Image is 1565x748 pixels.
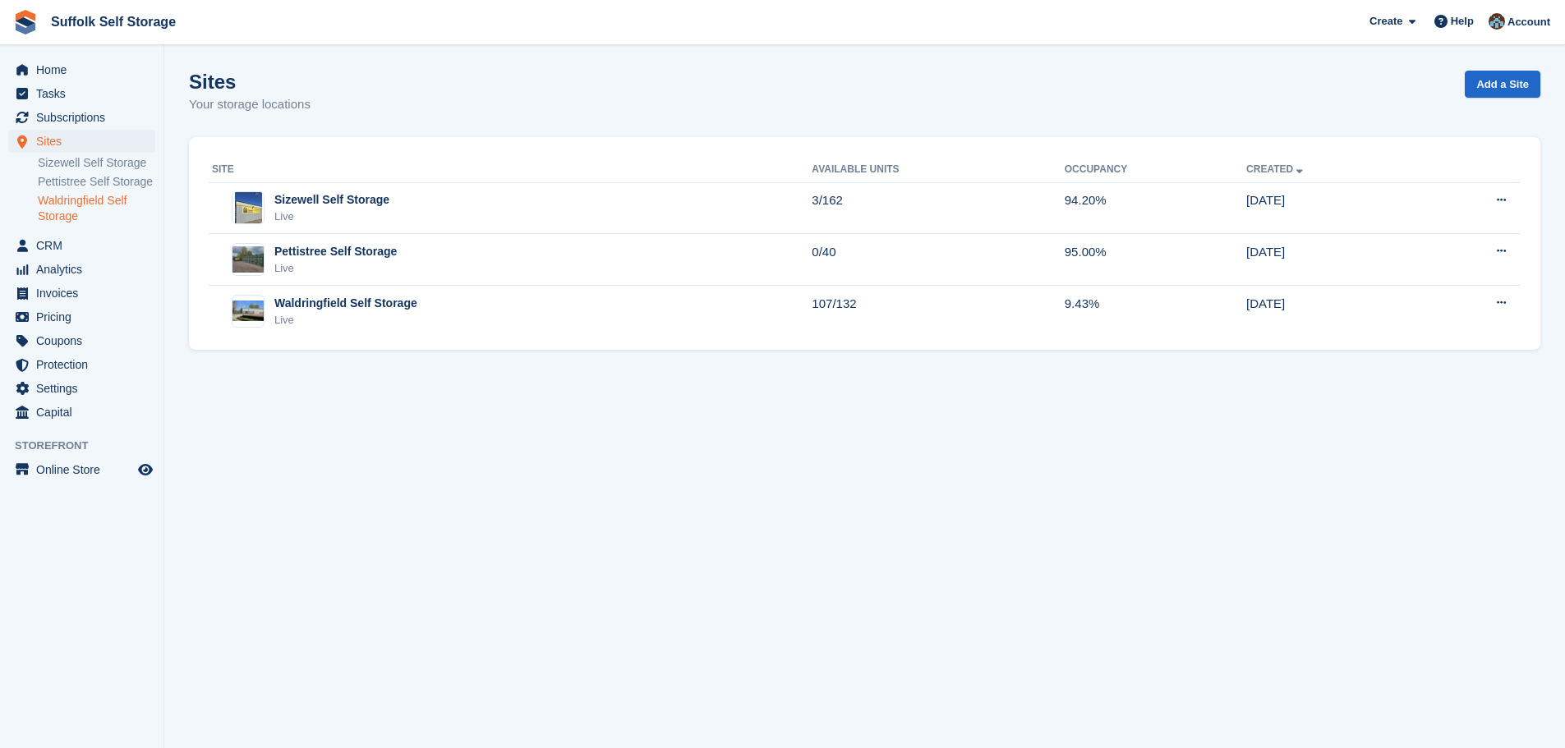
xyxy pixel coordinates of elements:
[36,329,135,352] span: Coupons
[36,377,135,400] span: Settings
[136,460,155,480] a: Preview store
[36,130,135,153] span: Sites
[1369,13,1402,30] span: Create
[8,130,155,153] a: menu
[274,312,417,328] div: Live
[8,401,155,424] a: menu
[1507,14,1550,30] span: Account
[8,106,155,129] a: menu
[38,155,155,171] a: Sizewell Self Storage
[189,95,311,114] p: Your storage locations
[274,209,389,225] div: Live
[8,458,155,481] a: menu
[1246,163,1306,175] a: Created
[8,329,155,352] a: menu
[44,8,182,35] a: Suffolk Self Storage
[8,58,155,81] a: menu
[812,286,1064,337] td: 107/132
[274,243,397,260] div: Pettistree Self Storage
[36,458,135,481] span: Online Store
[274,260,397,277] div: Live
[1065,234,1246,286] td: 95.00%
[274,295,417,312] div: Waldringfield Self Storage
[8,258,155,281] a: menu
[1246,234,1420,286] td: [DATE]
[232,246,264,273] img: Image of Pettistree Self Storage site
[36,401,135,424] span: Capital
[36,58,135,81] span: Home
[274,191,389,209] div: Sizewell Self Storage
[36,353,135,376] span: Protection
[36,106,135,129] span: Subscriptions
[1065,286,1246,337] td: 9.43%
[1489,13,1505,30] img: Lisa Furneaux
[15,438,163,454] span: Storefront
[8,353,155,376] a: menu
[1246,286,1420,337] td: [DATE]
[209,157,812,183] th: Site
[1065,157,1246,183] th: Occupancy
[812,234,1064,286] td: 0/40
[36,82,135,105] span: Tasks
[1465,71,1540,98] a: Add a Site
[36,258,135,281] span: Analytics
[8,282,155,305] a: menu
[1065,182,1246,234] td: 94.20%
[38,193,155,224] a: Waldringfield Self Storage
[1246,182,1420,234] td: [DATE]
[189,71,311,93] h1: Sites
[36,305,135,328] span: Pricing
[38,174,155,190] a: Pettistree Self Storage
[232,301,264,321] img: Image of Waldringfield Self Storage site
[13,10,38,34] img: stora-icon-8386f47178a22dfd0bd8f6a31ec36ba5ce8667c1dd55bd0f319d3a0aa187defe.svg
[812,157,1064,183] th: Available Units
[36,234,135,257] span: CRM
[8,82,155,105] a: menu
[1451,13,1474,30] span: Help
[235,191,262,224] img: Image of Sizewell Self Storage site
[8,305,155,328] a: menu
[812,182,1064,234] td: 3/162
[8,377,155,400] a: menu
[8,234,155,257] a: menu
[36,282,135,305] span: Invoices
